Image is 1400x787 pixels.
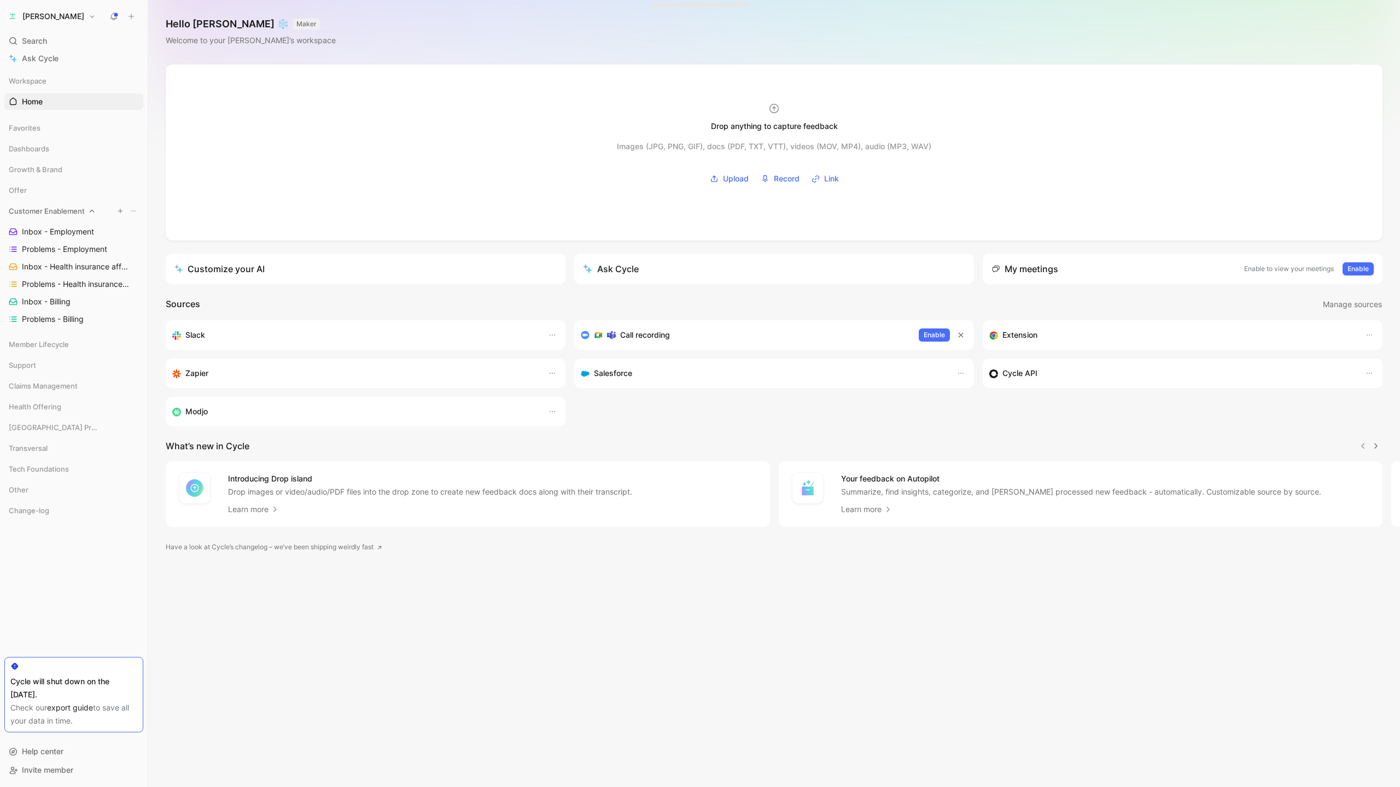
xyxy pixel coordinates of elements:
[4,203,143,219] div: Customer Enablement
[9,143,49,154] span: Dashboards
[757,171,803,187] button: Record
[841,503,892,516] a: Learn more
[9,443,48,454] span: Transversal
[22,226,94,237] span: Inbox - Employment
[166,34,336,47] div: Welcome to your [PERSON_NAME]’s workspace
[228,486,632,497] p: Drop images or video/audio/PDF files into the drop zone to create new feedback docs along with th...
[185,405,208,418] h3: Modjo
[706,171,752,187] button: Upload
[22,261,129,272] span: Inbox - Health insurance affiliation
[4,203,143,327] div: Customer EnablementInbox - EmploymentProblems - EmploymentInbox - Health insurance affiliationPro...
[9,122,40,133] span: Favorites
[4,182,143,198] div: Offer
[4,182,143,202] div: Offer
[4,502,143,519] div: Change-log
[620,328,670,342] h3: Call recording
[47,703,93,712] a: export guide
[1244,263,1334,274] p: Enable to view your meetings
[723,172,749,185] span: Upload
[989,328,1354,342] div: Capture feedback from anywhere on the web
[617,140,931,153] div: Images (JPG, PNG, GIF), docs (PDF, TXT, VTT), videos (MOV, MP4), audio (MP3, WAV)
[166,439,249,453] h2: What’s new in Cycle
[594,367,632,380] h3: Salesforce
[22,765,73,774] span: Invite member
[4,224,143,240] a: Inbox - Employment
[4,336,143,356] div: Member Lifecycle
[9,185,27,196] span: Offer
[1002,367,1037,380] h3: Cycle API
[4,481,143,501] div: Other
[22,34,47,48] span: Search
[4,50,143,67] a: Ask Cycle
[10,675,137,701] div: Cycle will shut down on the [DATE].
[4,336,143,353] div: Member Lifecycle
[4,140,143,160] div: Dashboards
[4,357,143,373] div: Support
[711,120,838,133] div: Drop anything to capture feedback
[22,52,59,65] span: Ask Cycle
[841,486,1321,497] p: Summarize, find insights, categorize, and [PERSON_NAME] processed new feedback - automatically. C...
[185,328,205,342] h3: Slack
[185,367,208,380] h3: Zapier
[4,293,143,310] a: Inbox - Billing
[9,339,69,350] span: Member Lifecycle
[4,743,143,760] div: Help center
[9,401,61,412] span: Health Offering
[4,419,143,439] div: [GEOGRAPHIC_DATA] Product
[22,314,84,325] span: Problems - Billing
[581,328,910,342] div: Record & transcribe meetings from Zoom, Meet & Teams.
[583,262,639,275] div: Ask Cycle
[824,172,839,185] span: Link
[166,542,382,553] a: Have a look at Cycle’s changelog – we’ve been shipping weirdly fast
[924,330,945,340] span: Enable
[4,357,143,377] div: Support
[22,279,130,290] span: Problems - Health insurance affiliation
[22,244,107,255] span: Problems - Employment
[174,262,265,275] div: Customize your AI
[4,440,143,460] div: Transversal
[9,484,28,495] span: Other
[22,747,63,756] span: Help center
[9,505,49,516] span: Change-log
[172,328,537,342] div: Sync your customers, send feedback and get updates in Slack
[4,461,143,477] div: Tech Foundations
[4,120,143,136] div: Favorites
[228,472,632,485] h4: Introducing Drop island
[1343,262,1374,275] button: Enable
[574,254,974,284] button: Ask Cycle
[4,161,143,178] div: Growth & Brand
[9,380,78,391] span: Claims Management
[4,762,143,778] div: Invite member
[1002,328,1037,342] h3: Extension
[4,378,143,397] div: Claims Management
[10,701,137,727] div: Check our to save all your data in time.
[4,419,143,436] div: [GEOGRAPHIC_DATA] Product
[919,328,950,342] button: Enable
[4,461,143,480] div: Tech Foundations
[991,262,1058,275] div: My meetings
[22,96,43,107] span: Home
[22,296,71,307] span: Inbox - Billing
[9,463,69,474] span: Tech Foundations
[4,140,143,157] div: Dashboards
[4,276,143,292] a: Problems - Health insurance affiliation
[808,171,843,187] button: Link
[4,161,143,181] div: Growth & Brand
[4,241,143,257] a: Problems - Employment
[4,398,143,418] div: Health Offering
[9,75,46,86] span: Workspace
[4,33,143,49] div: Search
[9,360,36,371] span: Support
[9,164,62,175] span: Growth & Brand
[166,297,200,312] h2: Sources
[4,398,143,415] div: Health Offering
[166,254,565,284] a: Customize your AI
[4,481,143,498] div: Other
[4,9,98,24] button: Alan[PERSON_NAME]
[172,367,537,380] div: Capture feedback from thousands of sources with Zapier (survey results, recordings, sheets, etc).
[293,19,320,30] button: MAKER
[228,503,279,516] a: Learn more
[4,73,143,89] div: Workspace
[989,367,1354,380] div: Sync customers & send feedback from custom sources. Get inspired by our favorite use case
[1323,298,1382,311] span: Manage sources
